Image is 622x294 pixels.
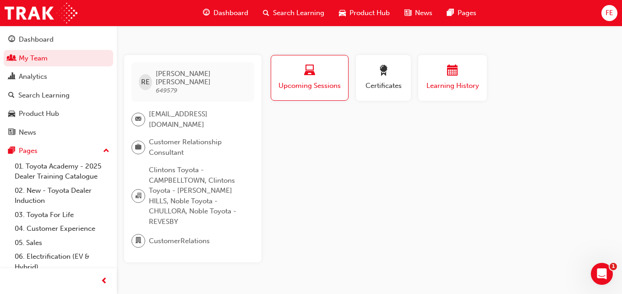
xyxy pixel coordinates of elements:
a: search-iconSearch Learning [256,4,332,22]
span: Certificates [363,81,404,91]
a: Search Learning [4,87,113,104]
span: Upcoming Sessions [278,81,341,91]
a: pages-iconPages [440,4,484,22]
span: department-icon [135,235,142,247]
a: 04. Customer Experience [11,222,113,236]
a: car-iconProduct Hub [332,4,397,22]
span: calendar-icon [447,65,458,77]
a: 01. Toyota Academy - 2025 Dealer Training Catalogue [11,159,113,184]
span: 649579 [156,87,177,94]
a: My Team [4,50,113,67]
span: up-icon [103,145,109,157]
button: Pages [4,142,113,159]
div: Analytics [19,71,47,82]
span: [EMAIL_ADDRESS][DOMAIN_NAME] [149,109,247,130]
span: search-icon [263,7,269,19]
span: [PERSON_NAME] [PERSON_NAME] [156,70,247,86]
span: guage-icon [8,36,15,44]
a: Product Hub [4,105,113,122]
a: News [4,124,113,141]
span: News [415,8,432,18]
a: Analytics [4,68,113,85]
span: FE [606,8,613,18]
button: DashboardMy TeamAnalyticsSearch LearningProduct HubNews [4,29,113,142]
a: 03. Toyota For Life [11,208,113,222]
span: Dashboard [213,8,248,18]
button: Upcoming Sessions [271,55,349,101]
a: news-iconNews [397,4,440,22]
div: Product Hub [19,109,59,119]
span: Product Hub [349,8,390,18]
span: award-icon [378,65,389,77]
span: news-icon [404,7,411,19]
a: 06. Electrification (EV & Hybrid) [11,250,113,274]
span: Customer Relationship Consultant [149,137,247,158]
a: 02. New - Toyota Dealer Induction [11,184,113,208]
span: pages-icon [8,147,15,155]
button: Certificates [356,55,411,101]
span: Learning History [425,81,480,91]
button: FE [601,5,617,21]
span: people-icon [8,54,15,63]
span: chart-icon [8,73,15,81]
span: Pages [458,8,476,18]
span: Clintons Toyota - CAMPBELLTOWN, Clintons Toyota - [PERSON_NAME] HILLS, Noble Toyota - CHULLORA, N... [149,165,247,227]
span: Search Learning [273,8,324,18]
span: laptop-icon [304,65,315,77]
div: Search Learning [18,90,70,101]
span: briefcase-icon [135,142,142,153]
span: guage-icon [203,7,210,19]
span: 1 [610,263,617,270]
span: car-icon [339,7,346,19]
span: RE [141,77,150,87]
span: pages-icon [447,7,454,19]
span: news-icon [8,129,15,137]
button: Learning History [418,55,487,101]
span: prev-icon [101,276,108,287]
div: News [19,127,36,138]
a: Dashboard [4,31,113,48]
span: search-icon [8,92,15,100]
img: Trak [5,3,77,23]
div: Dashboard [19,34,54,45]
a: 05. Sales [11,236,113,250]
div: Pages [19,146,38,156]
iframe: Intercom live chat [591,263,613,285]
span: email-icon [135,114,142,125]
span: organisation-icon [135,190,142,202]
a: guage-iconDashboard [196,4,256,22]
span: CustomerRelations [149,236,210,246]
span: car-icon [8,110,15,118]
